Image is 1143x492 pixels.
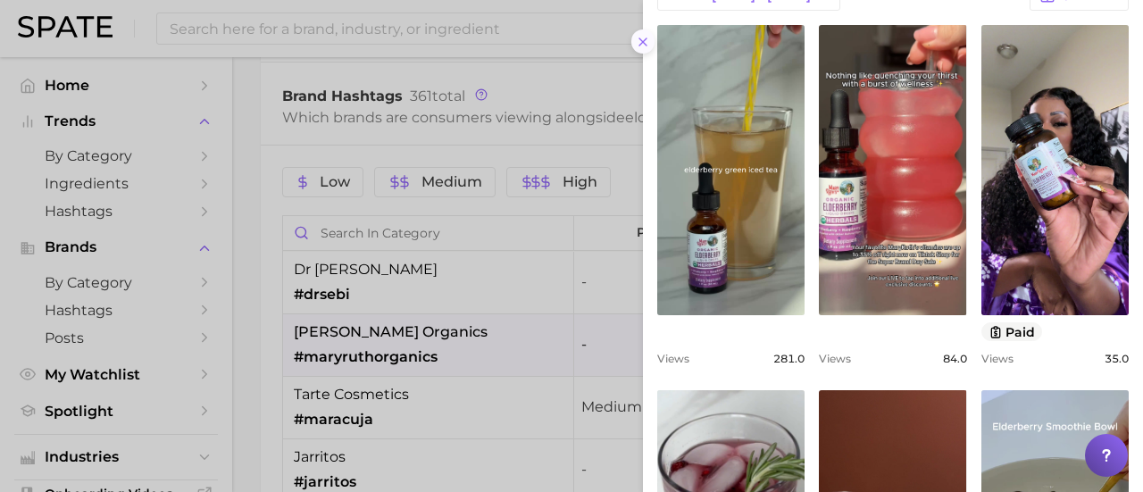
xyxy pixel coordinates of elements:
[773,352,805,365] span: 281.0
[657,352,689,365] span: Views
[1105,352,1129,365] span: 35.0
[981,322,1043,341] button: paid
[981,352,1014,365] span: Views
[819,352,851,365] span: Views
[943,352,967,365] span: 84.0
